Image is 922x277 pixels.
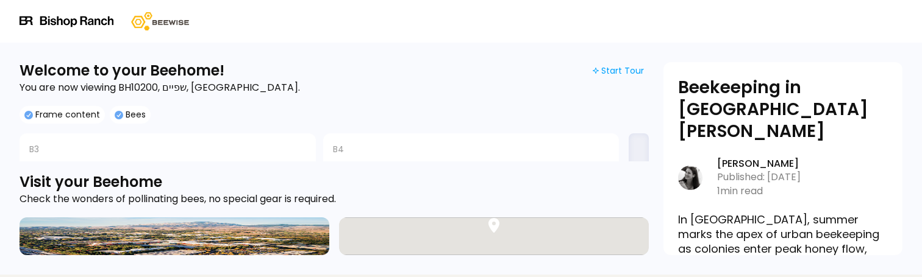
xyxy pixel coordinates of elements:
[20,62,300,79] h3: Welcome to your Beehome!
[29,143,306,156] h4: B3
[20,174,649,191] h2: Visit your Beehome
[717,184,801,198] span: 1 min read
[678,166,702,190] img: Beekeeping in Boston Summar
[20,12,114,30] img: Entity Icon
[131,12,189,30] img: Beewise Logo
[588,62,649,79] button: Start Tour
[678,77,888,142] h2: Beekeeping in [GEOGRAPHIC_DATA] [PERSON_NAME]
[20,217,329,255] img: Location
[593,65,644,76] div: Start Tour
[333,143,610,156] h4: B4
[20,191,649,208] p: Check the wonders of pollinating bees, no special gear is required.
[20,79,300,96] p: You are now viewing BH 10200 , שפיים , [GEOGRAPHIC_DATA] .
[123,108,146,121] p: Bees
[33,108,100,121] p: Frame content
[717,157,801,170] span: [PERSON_NAME]
[717,170,801,184] span: Published: [DATE]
